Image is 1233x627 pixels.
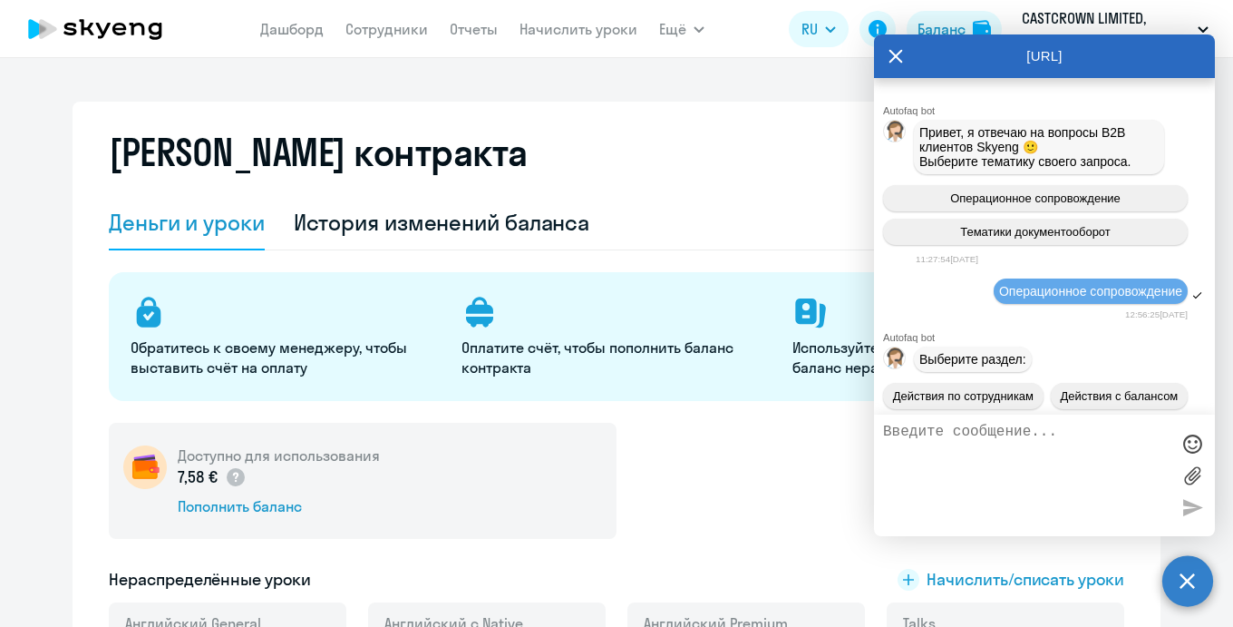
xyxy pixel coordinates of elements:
a: Дашборд [260,20,324,38]
div: Autofaq bot [883,332,1215,343]
span: Действия по сотрудникам [893,389,1034,403]
img: bot avatar [884,121,907,147]
time: 12:56:25[DATE] [1125,309,1188,319]
div: Баланс [917,18,966,40]
span: Выберите раздел: [919,352,1026,367]
span: Начислить/списать уроки [927,568,1124,592]
h5: Доступно для использования [178,446,380,465]
span: Действия с балансом [1060,389,1178,403]
img: balance [973,20,991,38]
button: Действия с балансом [1051,383,1188,409]
span: Тематики документооборот [960,225,1111,239]
span: Операционное сопровождение [950,191,1121,205]
p: CASTCROWN LIMITED, CASTCROWN LIMITED [1022,7,1190,51]
button: Балансbalance [907,11,1002,47]
label: Лимит 10 файлов [1179,462,1206,489]
button: Ещё [659,11,704,47]
button: Операционное сопровождение [883,185,1188,211]
img: wallet-circle.png [123,446,167,489]
div: Autofaq bot [883,105,1215,116]
button: Тематики документооборот [883,219,1188,245]
div: Пополнить баланс [178,496,380,516]
button: CASTCROWN LIMITED, CASTCROWN LIMITED [1013,7,1218,51]
span: Ещё [659,18,686,40]
a: Сотрудники [345,20,428,38]
span: RU [801,18,818,40]
span: Привет, я отвечаю на вопросы B2B клиентов Skyeng 🙂 Выберите тематику своего запроса. [919,125,1131,169]
p: Оплатите счёт, чтобы пополнить баланс контракта [461,338,771,377]
p: Используйте деньги, чтобы начислять на баланс нераспределённые уроки [792,338,1102,377]
div: История изменений баланса [294,208,590,237]
a: Отчеты [450,20,498,38]
img: bot avatar [884,348,907,374]
button: RU [789,11,849,47]
span: Операционное сопровождение [999,284,1182,299]
p: Обратитесь к своему менеджеру, чтобы выставить счёт на оплату [131,338,440,377]
a: Начислить уроки [519,20,637,38]
time: 11:27:54[DATE] [916,254,978,264]
h2: [PERSON_NAME] контракта [109,131,528,174]
button: Действия по сотрудникам [883,383,1044,409]
p: 7,58 € [178,465,247,489]
h5: Нераспределённые уроки [109,568,311,592]
div: Деньги и уроки [109,208,265,237]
